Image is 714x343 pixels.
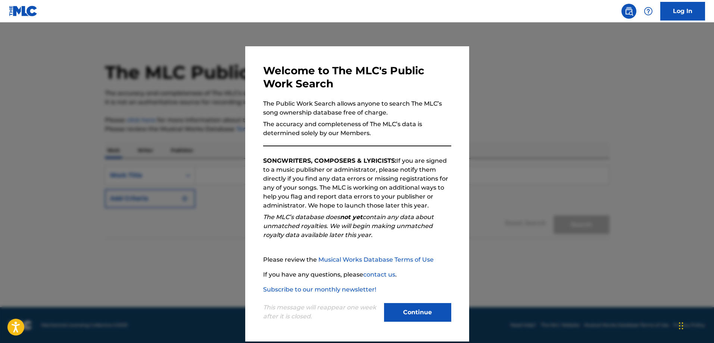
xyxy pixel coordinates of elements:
[318,256,434,263] a: Musical Works Database Terms of Use
[263,99,451,117] p: The Public Work Search allows anyone to search The MLC’s song ownership database free of charge.
[263,120,451,138] p: The accuracy and completeness of The MLC’s data is determined solely by our Members.
[263,255,451,264] p: Please review the
[263,157,396,164] strong: SONGWRITERS, COMPOSERS & LYRICISTS:
[263,156,451,210] p: If you are signed to a music publisher or administrator, please notify them directly if you find ...
[263,303,380,321] p: This message will reappear one week after it is closed.
[624,7,633,16] img: search
[621,4,636,19] a: Public Search
[660,2,705,21] a: Log In
[363,271,395,278] a: contact us
[263,270,451,279] p: If you have any questions, please .
[677,307,714,343] iframe: Chat Widget
[263,213,434,238] em: The MLC’s database does contain any data about unmatched royalties. We will begin making unmatche...
[340,213,362,221] strong: not yet
[679,315,683,337] div: Drag
[263,64,451,90] h3: Welcome to The MLC's Public Work Search
[644,7,653,16] img: help
[263,286,376,293] a: Subscribe to our monthly newsletter!
[9,6,38,16] img: MLC Logo
[384,303,451,322] button: Continue
[641,4,656,19] div: Help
